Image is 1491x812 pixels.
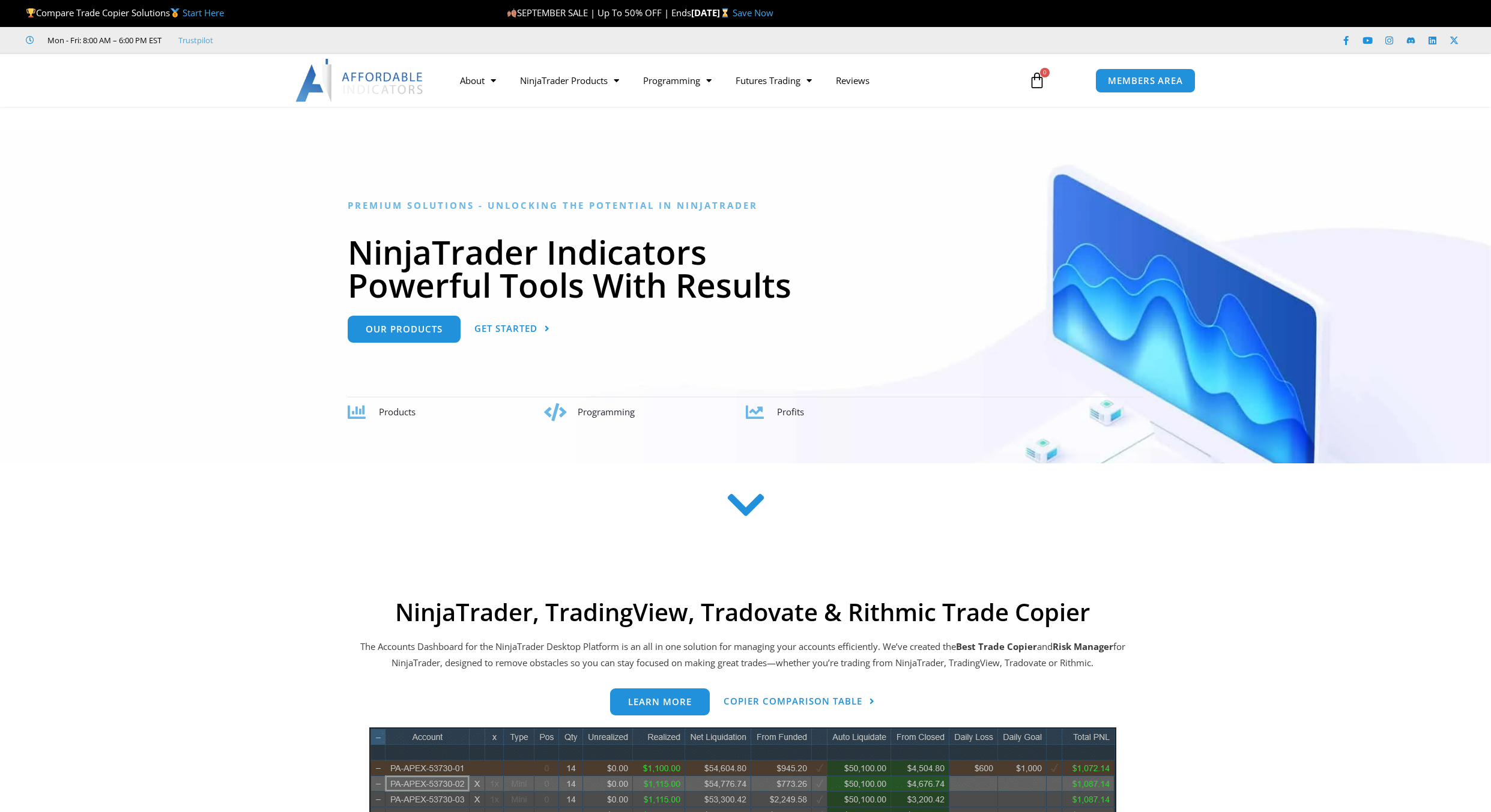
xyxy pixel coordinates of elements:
a: Get Started [474,316,550,343]
img: LogoAI | Affordable Indicators – NinjaTrader [295,59,425,102]
span: 0 [1040,68,1050,77]
span: Copier Comparison Table [724,697,862,706]
a: Our Products [348,316,461,343]
span: Profits [777,406,804,418]
a: Save Now [733,7,773,19]
img: 🍂 [507,8,516,17]
a: 0 [1011,63,1063,98]
span: Mon - Fri: 8:00 AM – 6:00 PM EST [44,33,162,47]
b: Best Trade Copier [956,640,1037,652]
span: Programming [578,406,635,418]
span: MEMBERS AREA [1108,76,1183,85]
span: SEPTEMBER SALE | Up To 50% OFF | Ends [507,7,691,19]
img: 🏆 [26,8,35,17]
h1: NinjaTrader Indicators Powerful Tools With Results [348,235,1143,301]
span: Compare Trade Copier Solutions [26,7,224,19]
img: ⌛ [721,8,730,17]
a: Start Here [183,7,224,19]
span: Our Products [366,325,443,334]
strong: Risk Manager [1053,640,1113,652]
span: Get Started [474,324,537,333]
a: Trustpilot [178,33,213,47]
span: Products [379,406,416,418]
a: NinjaTrader Products [508,67,631,94]
a: Futures Trading [724,67,824,94]
a: MEMBERS AREA [1095,68,1196,93]
span: Learn more [628,697,692,706]
nav: Menu [448,67,1015,94]
a: About [448,67,508,94]
h6: Premium Solutions - Unlocking the Potential in NinjaTrader [348,200,1143,211]
strong: [DATE] [691,7,733,19]
p: The Accounts Dashboard for the NinjaTrader Desktop Platform is an all in one solution for managin... [358,639,1127,672]
a: Learn more [610,688,710,715]
a: Programming [631,67,724,94]
img: 🥇 [171,8,180,17]
a: Reviews [824,67,882,94]
h2: NinjaTrader, TradingView, Tradovate & Rithmic Trade Copier [358,598,1127,627]
a: Copier Comparison Table [724,688,875,715]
